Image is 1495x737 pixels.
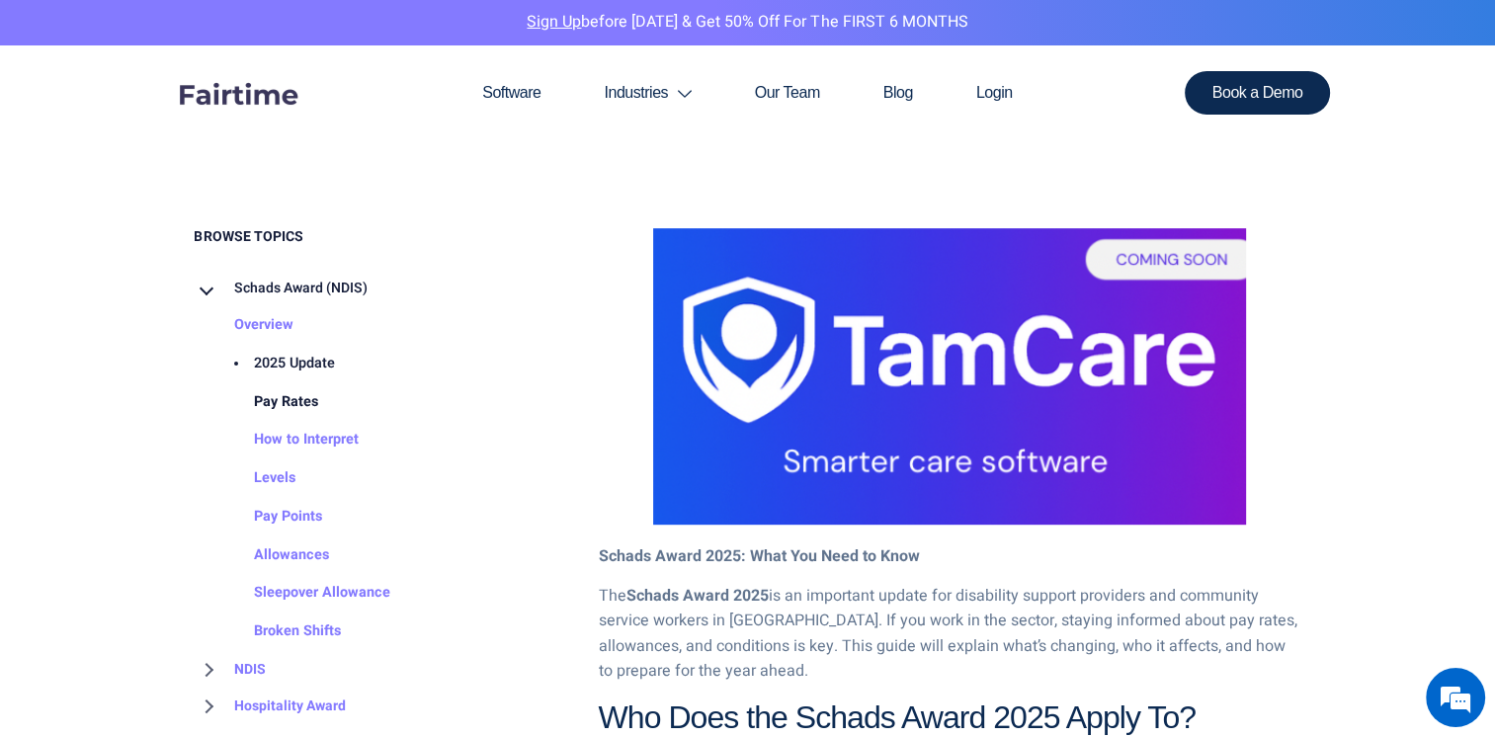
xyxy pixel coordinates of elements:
a: Book a Demo [1185,71,1331,115]
p: before [DATE] & Get 50% Off for the FIRST 6 MONTHS [15,10,1480,36]
a: Industries [572,45,722,140]
a: Software [451,45,572,140]
a: NDIS [195,651,266,689]
p: The is an important update for disability support providers and community service workers in [GEO... [599,584,1301,685]
a: Allowances [214,536,329,575]
a: Blog [852,45,945,140]
span: Book a Demo [1212,85,1303,101]
img: tamcare smarter care software [653,228,1246,525]
a: Our Team [723,45,852,140]
strong: Schads Award 2025: What You Need to Know [599,544,920,568]
a: Sign Up [527,10,581,34]
a: Overview [195,306,293,345]
a: Levels [214,459,295,498]
h3: Who Does the Schads Award 2025 Apply To? [599,698,1301,736]
a: Hospitality Award [195,688,346,725]
a: Pay Rates [214,383,318,422]
a: 2025 Update [214,345,335,383]
strong: Schads Award 2025 [626,584,769,608]
a: Login [945,45,1044,140]
a: Schads Award (NDIS) [195,270,368,307]
a: How to Interpret [214,421,359,459]
a: Pay Points [214,498,322,536]
a: Broken Shifts [214,613,341,651]
a: Sleepover Allowance [214,574,390,613]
